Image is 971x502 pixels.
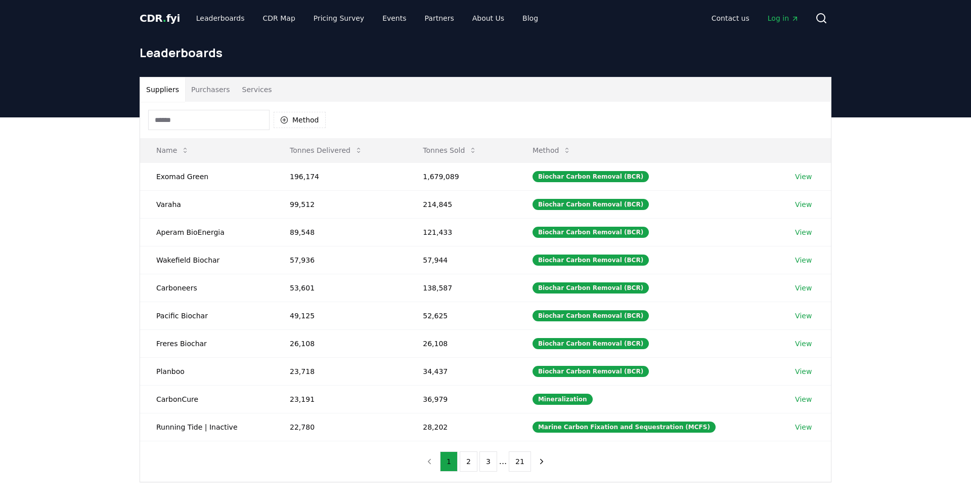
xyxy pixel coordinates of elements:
[415,140,485,160] button: Tonnes Sold
[407,190,516,218] td: 214,845
[499,455,507,468] li: ...
[274,112,326,128] button: Method
[533,282,649,294] div: Biochar Carbon Removal (BCR)
[374,9,414,27] a: Events
[274,329,407,357] td: 26,108
[703,9,807,27] nav: Main
[795,339,812,349] a: View
[795,227,812,237] a: View
[407,329,516,357] td: 26,108
[140,385,274,413] td: CarbonCure
[533,255,649,266] div: Biochar Carbon Removal (BCR)
[795,366,812,377] a: View
[140,246,274,274] td: Wakefield Biochar
[533,451,550,472] button: next page
[533,366,649,377] div: Biochar Carbon Removal (BCR)
[417,9,462,27] a: Partners
[185,77,236,102] button: Purchasers
[282,140,371,160] button: Tonnes Delivered
[407,413,516,441] td: 28,202
[795,311,812,321] a: View
[795,422,812,432] a: View
[533,422,716,433] div: Marine Carbon Fixation and Sequestration (MCFS)
[407,357,516,385] td: 34,437
[533,338,649,349] div: Biochar Carbon Removal (BCR)
[533,310,649,321] div: Biochar Carbon Removal (BCR)
[188,9,253,27] a: Leaderboards
[407,246,516,274] td: 57,944
[236,77,278,102] button: Services
[305,9,372,27] a: Pricing Survey
[533,227,649,238] div: Biochar Carbon Removal (BCR)
[760,9,807,27] a: Log in
[768,13,799,23] span: Log in
[140,11,180,25] a: CDR.fyi
[703,9,758,27] a: Contact us
[163,12,166,24] span: .
[407,302,516,329] td: 52,625
[140,218,274,246] td: Aperam BioEnergia
[140,302,274,329] td: Pacific Biochar
[407,385,516,413] td: 36,979
[140,357,274,385] td: Planboo
[274,274,407,302] td: 53,601
[140,12,180,24] span: CDR fyi
[140,274,274,302] td: Carboneers
[140,45,831,61] h1: Leaderboards
[795,255,812,265] a: View
[533,394,593,405] div: Mineralization
[140,413,274,441] td: Running Tide | Inactive
[533,199,649,210] div: Biochar Carbon Removal (BCR)
[533,171,649,182] div: Biochar Carbon Removal (BCR)
[140,162,274,190] td: Exomad Green
[464,9,512,27] a: About Us
[460,451,477,472] button: 2
[795,199,812,210] a: View
[274,413,407,441] td: 22,780
[274,357,407,385] td: 23,718
[274,218,407,246] td: 89,548
[274,302,407,329] td: 49,125
[524,140,580,160] button: Method
[795,394,812,404] a: View
[795,283,812,293] a: View
[255,9,303,27] a: CDR Map
[479,451,497,472] button: 3
[140,190,274,218] td: Varaha
[440,451,458,472] button: 1
[140,77,185,102] button: Suppliers
[274,385,407,413] td: 23,191
[274,162,407,190] td: 196,174
[407,274,516,302] td: 138,587
[514,9,546,27] a: Blog
[274,246,407,274] td: 57,936
[274,190,407,218] td: 99,512
[407,162,516,190] td: 1,679,089
[509,451,531,472] button: 21
[140,329,274,357] td: Freres Biochar
[188,9,546,27] nav: Main
[795,172,812,182] a: View
[407,218,516,246] td: 121,433
[148,140,197,160] button: Name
